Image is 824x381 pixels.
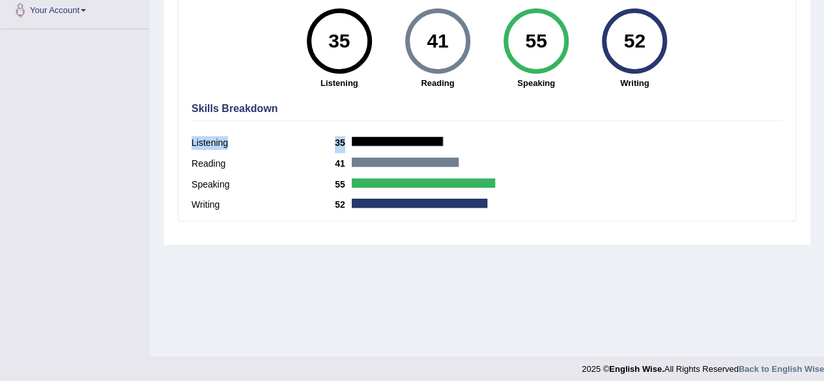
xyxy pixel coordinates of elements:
[192,136,335,150] label: Listening
[592,77,677,89] strong: Writing
[335,179,352,190] b: 55
[335,137,352,148] b: 35
[395,77,480,89] strong: Reading
[493,77,578,89] strong: Speaking
[512,14,560,68] div: 55
[192,103,782,115] h4: Skills Breakdown
[739,364,824,374] a: Back to English Wise
[335,199,352,210] b: 52
[609,364,664,374] strong: English Wise.
[582,356,824,375] div: 2025 © All Rights Reserved
[192,178,335,191] label: Speaking
[611,14,659,68] div: 52
[192,157,335,171] label: Reading
[315,14,363,68] div: 35
[414,14,461,68] div: 41
[335,158,352,169] b: 41
[296,77,382,89] strong: Listening
[192,198,335,212] label: Writing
